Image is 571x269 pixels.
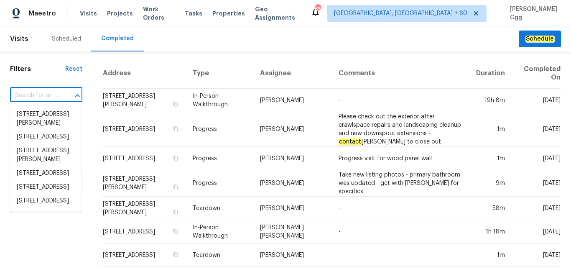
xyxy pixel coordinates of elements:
[469,170,512,197] td: 9m
[143,5,175,22] span: Work Orders
[332,170,469,197] td: Take new listing photos - primary bathroom was updated - get with [PERSON_NAME] for specifics
[253,58,332,89] th: Assignee
[52,35,81,43] div: Scheduled
[512,58,561,89] th: Completed On
[332,112,469,147] td: Please check out the exterior after crawlspace repairs and landscaping cleanup and new downspout ...
[332,58,469,89] th: Comments
[512,197,561,220] td: [DATE]
[212,9,245,18] span: Properties
[102,197,186,220] td: [STREET_ADDRESS][PERSON_NAME]
[512,112,561,147] td: [DATE]
[469,147,512,170] td: 1m
[512,220,561,243] td: [DATE]
[332,147,469,170] td: Progress visit for wood panel wall
[332,197,469,220] td: -
[102,89,186,112] td: [STREET_ADDRESS][PERSON_NAME]
[172,251,179,259] button: Copy Address
[101,34,134,43] div: Completed
[469,197,512,220] td: 58m
[10,65,65,73] h1: Filters
[519,31,561,48] button: Schedule
[172,125,179,133] button: Copy Address
[512,89,561,112] td: [DATE]
[469,58,512,89] th: Duration
[80,9,97,18] span: Visits
[253,89,332,112] td: [PERSON_NAME]
[10,89,59,102] input: Search for an address...
[512,243,561,267] td: [DATE]
[253,112,332,147] td: [PERSON_NAME]
[186,147,253,170] td: Progress
[71,90,83,102] button: Close
[339,138,362,145] em: contact
[525,36,554,42] em: Schedule
[253,197,332,220] td: [PERSON_NAME]
[102,112,186,147] td: [STREET_ADDRESS]
[10,194,81,208] li: [STREET_ADDRESS]
[172,100,179,108] button: Copy Address
[185,10,202,16] span: Tasks
[332,220,469,243] td: -
[332,89,469,112] td: -
[186,58,253,89] th: Type
[186,89,253,112] td: In-Person Walkthrough
[253,243,332,267] td: [PERSON_NAME]
[102,170,186,197] td: [STREET_ADDRESS][PERSON_NAME]
[10,130,81,144] li: [STREET_ADDRESS]
[512,170,561,197] td: [DATE]
[102,58,186,89] th: Address
[10,208,81,231] li: [STREET_ADDRESS][PERSON_NAME]
[65,65,82,73] div: Reset
[172,183,179,191] button: Copy Address
[507,5,558,22] span: [PERSON_NAME] Ggg
[253,170,332,197] td: [PERSON_NAME]
[255,5,301,22] span: Geo Assignments
[172,154,179,162] button: Copy Address
[10,108,81,130] li: [STREET_ADDRESS][PERSON_NAME]
[334,9,467,18] span: [GEOGRAPHIC_DATA], [GEOGRAPHIC_DATA] + 60
[253,220,332,243] td: [PERSON_NAME] [PERSON_NAME]
[315,5,321,13] div: 655
[469,89,512,112] td: 19h 8m
[469,220,512,243] td: 1h 18m
[107,9,133,18] span: Projects
[186,170,253,197] td: Progress
[512,147,561,170] td: [DATE]
[253,147,332,170] td: [PERSON_NAME]
[186,197,253,220] td: Teardown
[10,167,81,180] li: [STREET_ADDRESS]
[332,243,469,267] td: -
[10,30,28,48] span: Visits
[469,243,512,267] td: 1m
[186,112,253,147] td: Progress
[172,208,179,216] button: Copy Address
[10,144,81,167] li: [STREET_ADDRESS][PERSON_NAME]
[28,9,56,18] span: Maestro
[102,243,186,267] td: [STREET_ADDRESS]
[469,112,512,147] td: 1m
[102,147,186,170] td: [STREET_ADDRESS]
[186,220,253,243] td: In-Person Walkthrough
[172,228,179,235] button: Copy Address
[186,243,253,267] td: Teardown
[102,220,186,243] td: [STREET_ADDRESS]
[10,180,81,194] li: [STREET_ADDRESS]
